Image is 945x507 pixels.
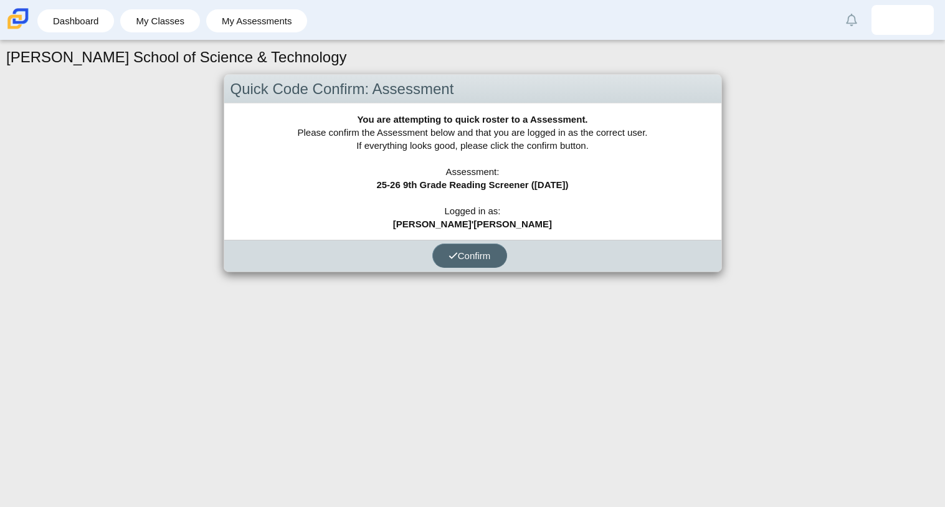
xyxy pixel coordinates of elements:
[838,6,865,34] a: Alerts
[126,9,194,32] a: My Classes
[432,244,507,268] button: Confirm
[393,219,552,229] b: [PERSON_NAME]'[PERSON_NAME]
[376,179,568,190] b: 25-26 9th Grade Reading Screener ([DATE])
[5,6,31,32] img: Carmen School of Science & Technology
[212,9,302,32] a: My Assessments
[44,9,108,32] a: Dashboard
[449,250,491,261] span: Confirm
[871,5,934,35] a: jayanna.allen.q2blqk
[357,114,587,125] b: You are attempting to quick roster to a Assessment.
[6,47,347,68] h1: [PERSON_NAME] School of Science & Technology
[893,10,913,30] img: jayanna.allen.q2blqk
[5,23,31,34] a: Carmen School of Science & Technology
[224,75,721,104] div: Quick Code Confirm: Assessment
[224,103,721,240] div: Please confirm the Assessment below and that you are logged in as the correct user. If everything...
